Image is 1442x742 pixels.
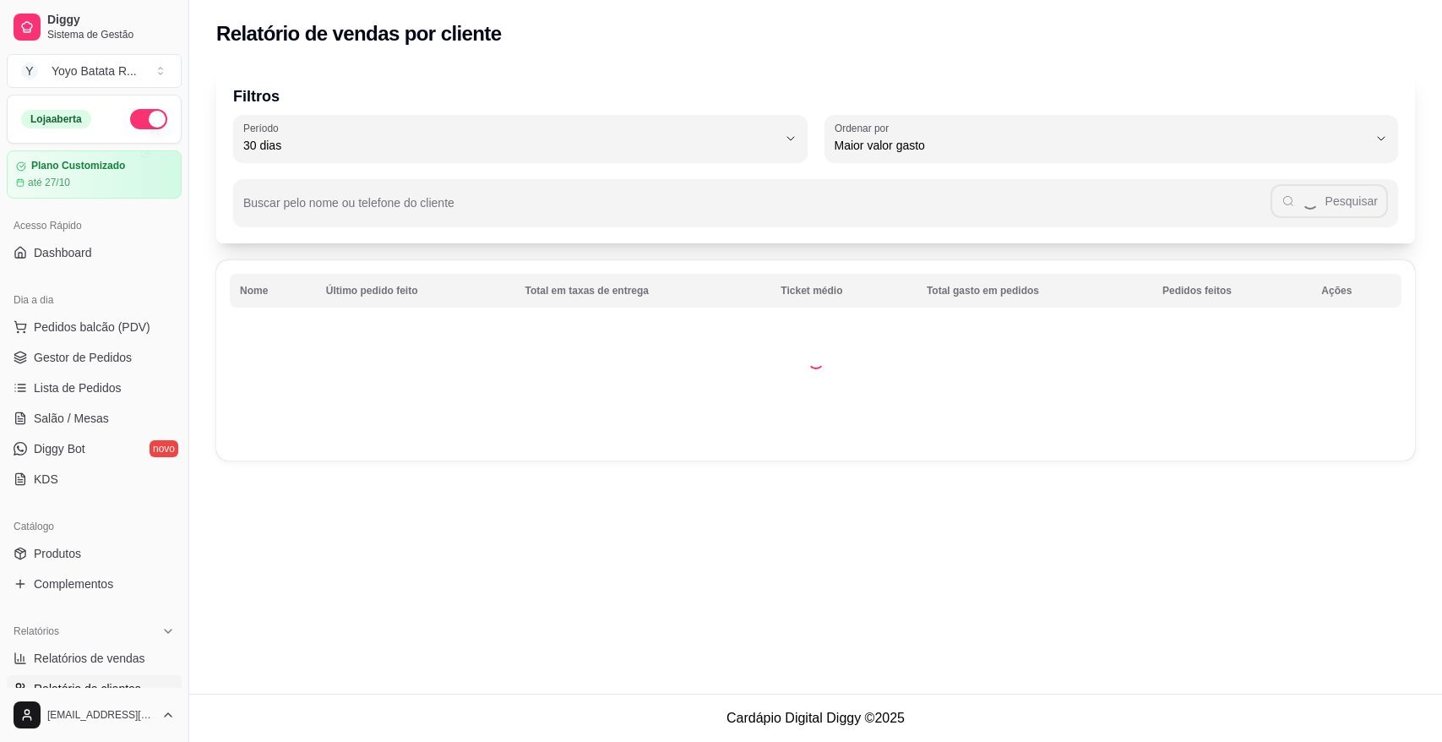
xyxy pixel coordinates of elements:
[34,650,145,667] span: Relatórios de vendas
[7,570,182,597] a: Complementos
[7,212,182,239] div: Acesso Rápido
[34,379,122,396] span: Lista de Pedidos
[7,405,182,432] a: Salão / Mesas
[233,85,1398,108] p: Filtros
[31,160,125,172] article: Plano Customizado
[7,150,182,199] a: Plano Customizadoaté 27/10
[216,20,502,47] h2: Relatório de vendas por cliente
[233,115,808,162] button: Período30 dias
[7,695,182,735] button: [EMAIL_ADDRESS][DOMAIN_NAME]
[7,540,182,567] a: Produtos
[34,319,150,336] span: Pedidos balcão (PDV)
[7,344,182,371] a: Gestor de Pedidos
[47,708,155,722] span: [EMAIL_ADDRESS][DOMAIN_NAME]
[189,694,1442,742] footer: Cardápio Digital Diggy © 2025
[7,645,182,672] a: Relatórios de vendas
[52,63,137,79] div: Yoyo Batata R ...
[34,576,113,592] span: Complementos
[835,121,895,135] label: Ordenar por
[34,410,109,427] span: Salão / Mesas
[47,28,175,41] span: Sistema de Gestão
[835,137,1369,154] span: Maior valor gasto
[243,137,777,154] span: 30 dias
[14,625,59,638] span: Relatórios
[34,471,58,488] span: KDS
[7,239,182,266] a: Dashboard
[7,466,182,493] a: KDS
[7,435,182,462] a: Diggy Botnovo
[243,201,1271,218] input: Buscar pelo nome ou telefone do cliente
[243,121,284,135] label: Período
[7,314,182,341] button: Pedidos balcão (PDV)
[34,680,141,697] span: Relatório de clientes
[34,244,92,261] span: Dashboard
[7,286,182,314] div: Dia a dia
[34,440,85,457] span: Diggy Bot
[7,513,182,540] div: Catálogo
[824,115,1399,162] button: Ordenar porMaior valor gasto
[34,545,81,562] span: Produtos
[34,349,132,366] span: Gestor de Pedidos
[21,110,91,128] div: Loja aberta
[21,63,38,79] span: Y
[7,374,182,401] a: Lista de Pedidos
[808,352,824,369] div: Loading
[28,176,70,189] article: até 27/10
[47,13,175,28] span: Diggy
[7,7,182,47] a: DiggySistema de Gestão
[7,54,182,88] button: Select a team
[130,109,167,129] button: Alterar Status
[7,675,182,702] a: Relatório de clientes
